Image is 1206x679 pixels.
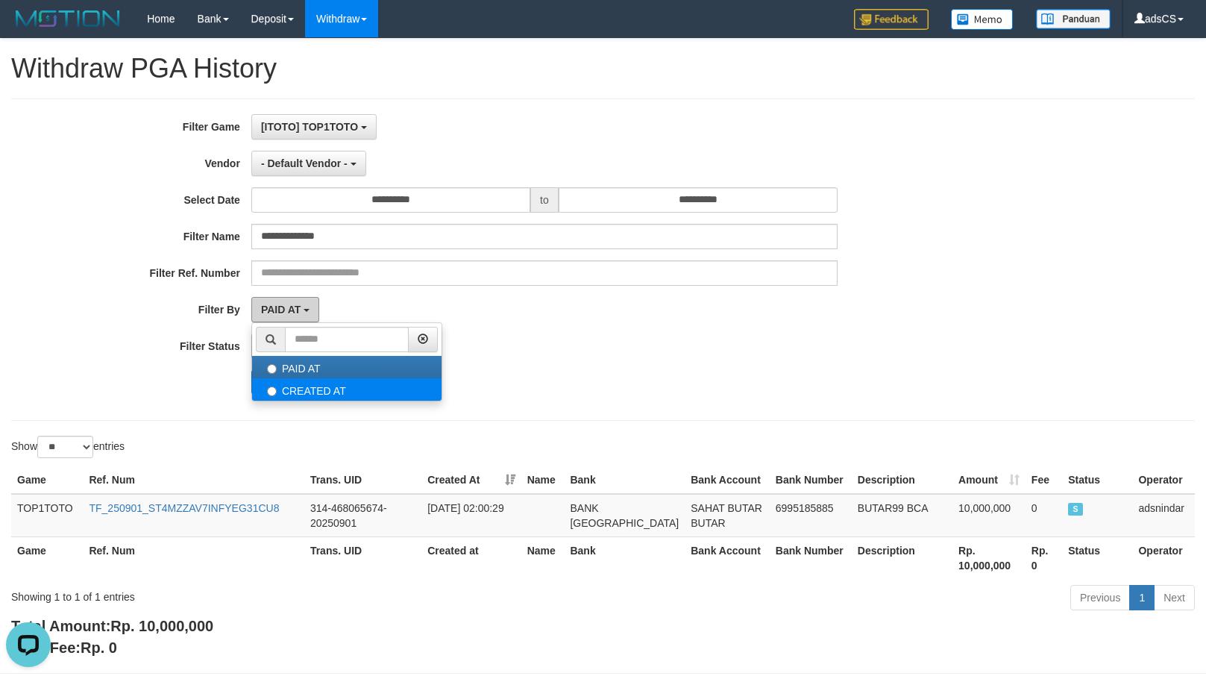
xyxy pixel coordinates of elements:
[1070,585,1130,610] a: Previous
[251,297,319,322] button: PAID AT
[852,536,952,579] th: Description
[1132,494,1195,537] td: adsnindar
[110,618,213,634] span: Rp. 10,000,000
[252,378,442,401] label: CREATED AT
[1026,494,1062,537] td: 0
[564,494,685,537] td: BANK [GEOGRAPHIC_DATA]
[564,536,685,579] th: Bank
[304,466,421,494] th: Trans. UID
[11,536,83,579] th: Game
[1154,585,1195,610] a: Next
[11,639,117,656] b: Total Fee:
[852,494,952,537] td: BUTAR99 BCA
[1129,585,1155,610] a: 1
[261,121,358,133] span: [ITOTO] TOP1TOTO
[770,536,852,579] th: Bank Number
[421,536,521,579] th: Created at
[37,436,93,458] select: Showentries
[11,494,83,537] td: TOP1TOTO
[11,7,125,30] img: MOTION_logo.png
[304,536,421,579] th: Trans. UID
[685,536,770,579] th: Bank Account
[1068,503,1083,516] span: SUCCESS
[421,466,521,494] th: Created At: activate to sort column ascending
[251,151,366,176] button: - Default Vendor -
[530,187,559,213] span: to
[83,536,304,579] th: Ref. Num
[770,466,852,494] th: Bank Number
[11,618,213,634] b: Total Amount:
[11,54,1195,84] h1: Withdraw PGA History
[1026,536,1062,579] th: Rp. 0
[685,466,770,494] th: Bank Account
[564,466,685,494] th: Bank
[1036,9,1111,29] img: panduan.png
[304,494,421,537] td: 314-468065674-20250901
[951,9,1014,30] img: Button%20Memo.svg
[267,364,277,374] input: PAID AT
[252,356,442,378] label: PAID AT
[81,639,117,656] span: Rp. 0
[952,536,1026,579] th: Rp. 10,000,000
[521,466,565,494] th: Name
[685,494,770,537] td: SAHAT BUTAR BUTAR
[952,494,1026,537] td: 10,000,000
[6,6,51,51] button: Open LiveChat chat widget
[11,436,125,458] label: Show entries
[1026,466,1062,494] th: Fee
[83,466,304,494] th: Ref. Num
[261,157,348,169] span: - Default Vendor -
[11,466,83,494] th: Game
[267,387,277,396] input: CREATED AT
[521,536,565,579] th: Name
[952,466,1026,494] th: Amount: activate to sort column ascending
[1132,466,1195,494] th: Operator
[11,583,491,604] div: Showing 1 to 1 of 1 entries
[770,494,852,537] td: 6995185885
[854,9,929,30] img: Feedback.jpg
[852,466,952,494] th: Description
[89,502,279,514] a: TF_250901_ST4MZZAV7INFYEG31CU8
[261,304,301,316] span: PAID AT
[1132,536,1195,579] th: Operator
[421,494,521,537] td: [DATE] 02:00:29
[1062,466,1132,494] th: Status
[251,114,377,140] button: [ITOTO] TOP1TOTO
[1062,536,1132,579] th: Status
